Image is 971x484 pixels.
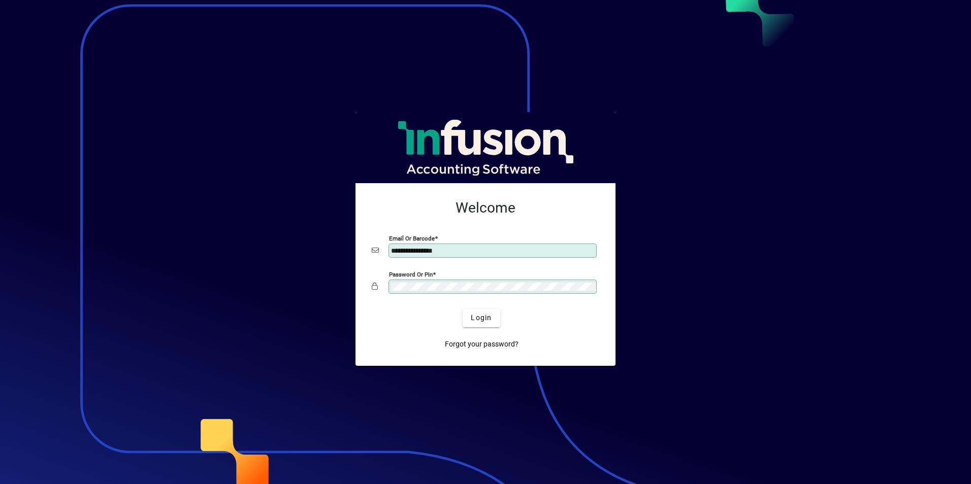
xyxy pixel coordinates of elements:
span: Login [471,313,492,323]
h2: Welcome [372,199,599,217]
button: Login [463,309,500,327]
a: Forgot your password? [441,335,523,354]
mat-label: Email or Barcode [389,234,435,241]
span: Forgot your password? [445,339,519,350]
mat-label: Password or Pin [389,270,433,278]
